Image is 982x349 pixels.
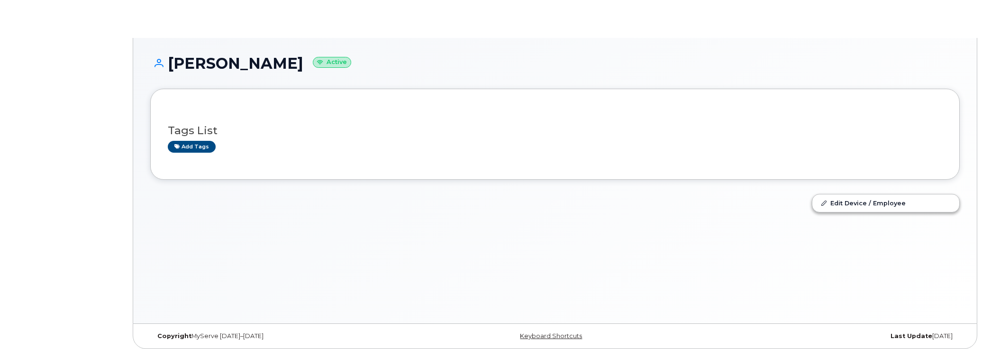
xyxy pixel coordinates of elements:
a: Edit Device / Employee [812,194,959,211]
strong: Copyright [157,332,191,340]
div: MyServe [DATE]–[DATE] [150,332,420,340]
strong: Last Update [891,332,932,340]
a: Add tags [168,141,216,153]
h1: [PERSON_NAME] [150,55,960,72]
a: Keyboard Shortcuts [520,332,582,340]
small: Active [313,57,351,68]
h3: Tags List [168,125,942,137]
div: [DATE] [690,332,960,340]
